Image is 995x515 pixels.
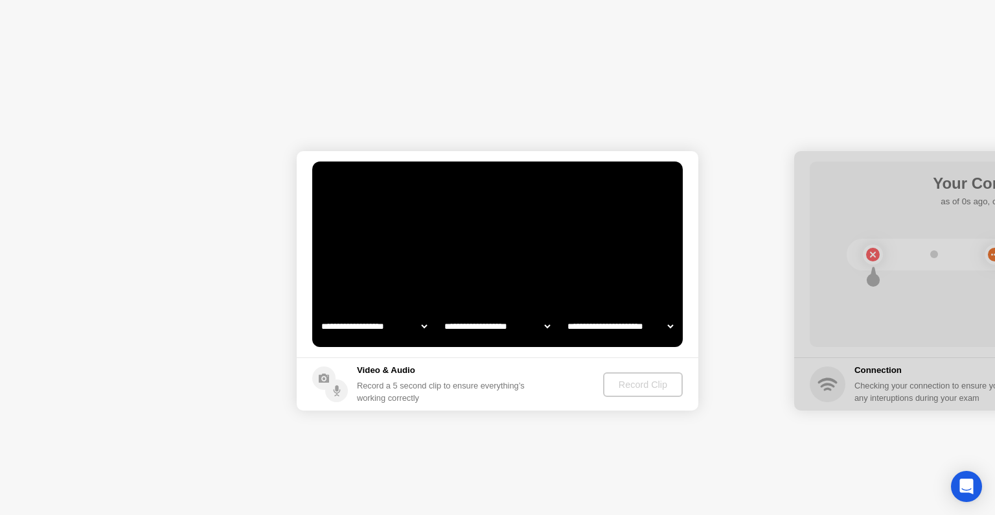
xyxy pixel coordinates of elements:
div: Record a 5 second clip to ensure everything’s working correctly [357,379,530,404]
select: Available microphones [565,313,676,339]
select: Available speakers [442,313,553,339]
div: Record Clip [608,379,678,390]
button: Record Clip [603,372,683,397]
select: Available cameras [319,313,429,339]
h5: Video & Audio [357,364,530,377]
div: Open Intercom Messenger [951,471,982,502]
